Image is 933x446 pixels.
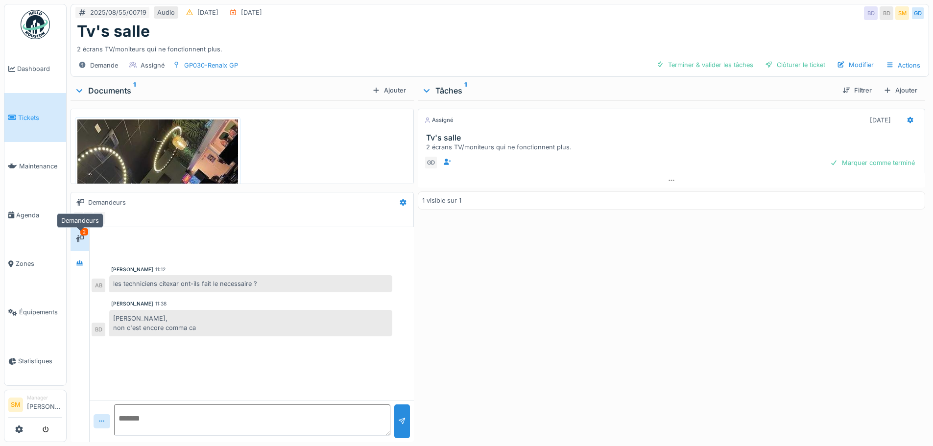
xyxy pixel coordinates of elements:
a: Zones [4,239,66,288]
div: AB [92,279,105,292]
sup: 1 [133,85,136,96]
div: les techniciens citexar ont-ils fait le necessaire ? [109,275,392,292]
span: Agenda [16,211,62,220]
span: Dashboard [17,64,62,73]
a: SM Manager[PERSON_NAME] [8,394,62,418]
img: ss738f1tvecswdtslbikivaar4yi [77,119,238,333]
div: Demandeurs [57,213,103,228]
div: Demande [90,61,118,70]
div: [PERSON_NAME] [111,300,153,307]
div: GD [424,156,438,169]
div: Terminer & valider les tâches [652,58,757,71]
div: BD [864,6,878,20]
div: 1 visible sur 1 [422,196,461,205]
img: Badge_color-CXgf-gQk.svg [21,10,50,39]
div: Demandeurs [88,198,126,207]
div: GD [911,6,925,20]
span: Statistiques [18,356,62,366]
div: BD [92,323,105,336]
div: Actions [882,58,925,72]
div: GP030-Renaix GP [184,61,238,70]
a: Maintenance [4,142,66,190]
div: Manager [27,394,62,401]
div: SM [895,6,909,20]
div: SM [73,211,87,225]
span: Équipements [19,307,62,317]
div: BD [83,211,96,225]
div: Modifier [833,58,878,71]
div: [DATE] [197,8,218,17]
div: Documents [74,85,368,96]
h1: Tv's salle [77,22,150,41]
div: Ajouter [880,84,921,97]
div: [DATE] [241,8,262,17]
div: Assigné [424,116,454,124]
li: SM [8,398,23,412]
span: Tickets [18,113,62,122]
a: Agenda [4,190,66,239]
h3: Tv's salle [426,133,921,142]
li: [PERSON_NAME] [27,394,62,415]
div: [PERSON_NAME] [111,266,153,273]
div: Marquer comme terminé [826,156,919,169]
div: 11:12 [155,266,166,273]
div: Audio [157,8,175,17]
div: Tâches [422,85,835,96]
a: Dashboard [4,45,66,93]
span: Maintenance [19,162,62,171]
div: BD [880,6,893,20]
div: LL [93,211,106,225]
a: Équipements [4,288,66,336]
div: 11:38 [155,300,167,307]
span: Zones [16,259,62,268]
div: Ajouter [368,84,410,97]
div: 2 écrans TV/moniteurs qui ne fonctionnent plus. [77,41,923,54]
div: Clôturer le ticket [761,58,829,71]
div: [PERSON_NAME], non c'est encore comma ca [109,310,392,336]
div: 2 [80,228,88,235]
div: 2025/08/55/00719 [90,8,146,17]
a: Statistiques [4,337,66,385]
div: 2 écrans TV/moniteurs qui ne fonctionnent plus. [426,142,921,152]
div: Assigné [141,61,165,70]
sup: 1 [464,85,467,96]
div: Filtrer [838,84,876,97]
div: [DATE] [870,116,891,125]
a: Tickets [4,93,66,141]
